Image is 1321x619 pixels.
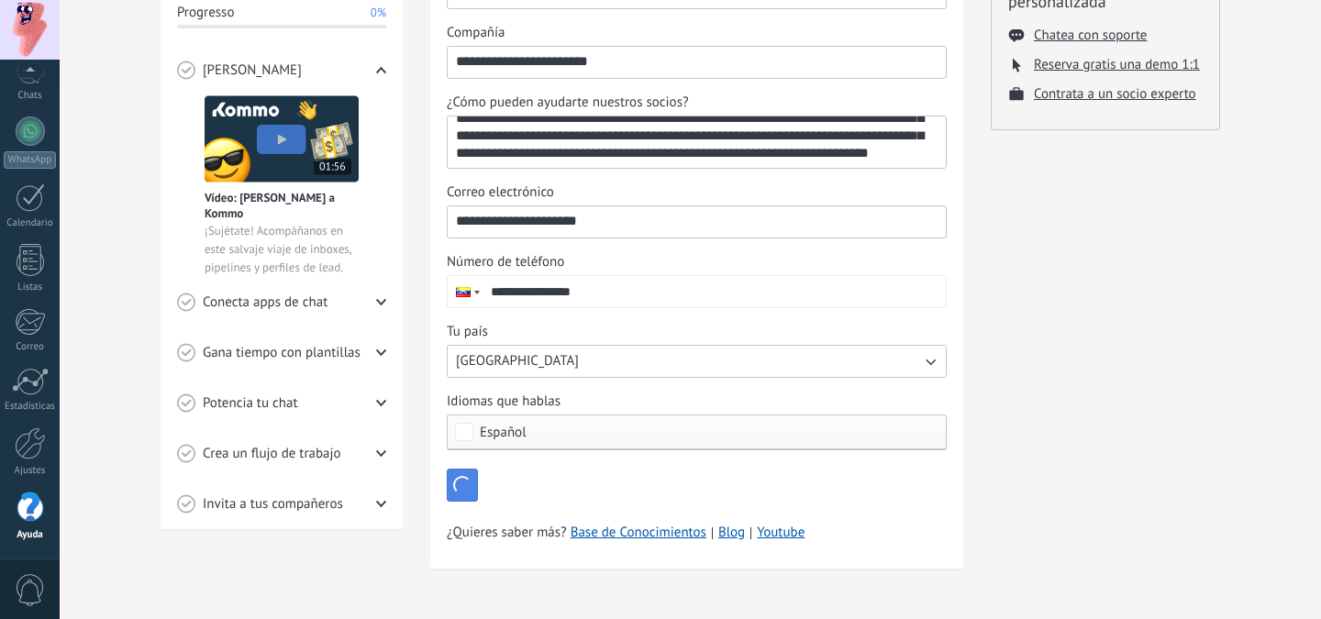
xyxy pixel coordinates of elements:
[718,524,745,542] a: Blog
[483,276,946,307] input: Número de teléfono
[1034,56,1200,73] button: Reserva gratis una demo 1:1
[203,61,302,80] span: [PERSON_NAME]
[480,426,527,439] span: Español
[447,345,947,378] button: Tu país
[447,253,564,271] span: Número de teléfono
[447,94,689,112] span: ¿Cómo pueden ayudarte nuestros socios?
[448,206,946,236] input: Correo electrónico
[4,151,56,169] div: WhatsApp
[448,116,942,168] textarea: ¿Cómo pueden ayudarte nuestros socios?
[447,24,505,42] span: Compañía
[447,524,805,542] span: ¿Quieres saber más?
[447,323,488,341] span: Tu país
[371,4,386,22] span: 0%
[757,524,805,541] a: Youtube
[1034,85,1196,103] button: Contrata a un socio experto
[447,392,561,411] span: Idiomas que hablas
[4,401,57,413] div: Estadísticas
[205,222,359,277] span: ¡Sujétate! Acompáñanos en este salvaje viaje de inboxes, pipelines y perfiles de lead.
[1034,27,1147,44] button: Chatea con soporte
[4,341,57,353] div: Correo
[447,183,554,202] span: Correo electrónico
[4,282,57,293] div: Listas
[4,90,57,102] div: Chats
[4,217,57,229] div: Calendario
[456,352,579,370] span: [GEOGRAPHIC_DATA]
[448,276,483,307] div: Venezuela: + 58
[177,4,234,22] span: Progresso
[203,394,298,413] span: Potencia tu chat
[448,47,946,76] input: Compañía
[205,190,359,221] span: Vídeo: [PERSON_NAME] a Kommo
[203,445,341,463] span: Crea un flujo de trabajo
[205,95,359,182] img: Meet video
[4,465,57,477] div: Ajustes
[203,293,327,312] span: Conecta apps de chat
[203,495,343,514] span: Invita a tus compañeros
[4,529,57,541] div: Ayuda
[571,524,706,542] a: Base de Conocimientos
[203,344,361,362] span: Gana tiempo con plantillas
